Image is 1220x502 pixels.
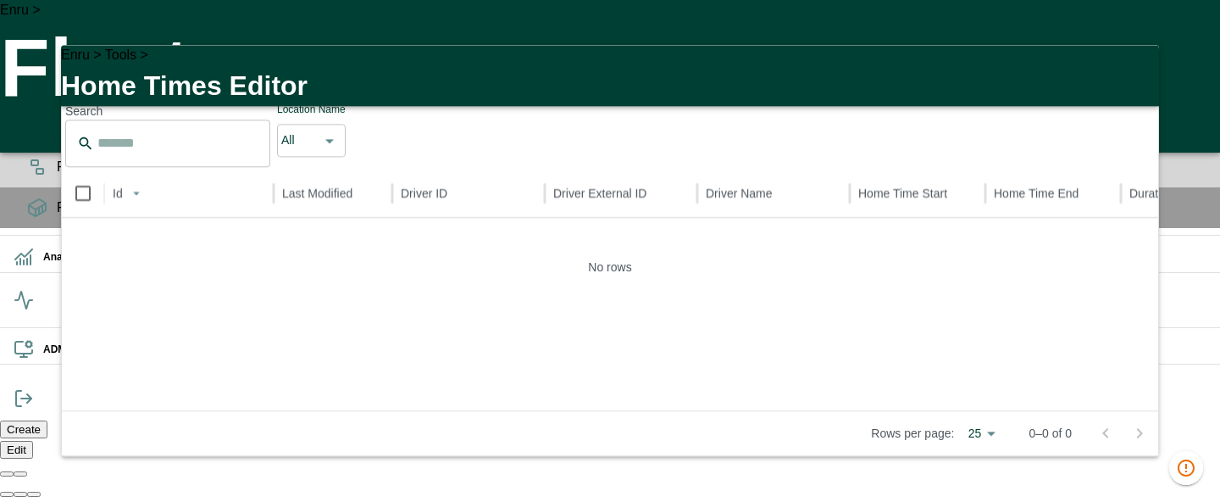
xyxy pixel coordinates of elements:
[871,426,954,443] p: Rows per page:
[949,182,973,206] button: Sort
[281,131,319,150] div: All
[449,182,473,206] button: Sort
[27,492,41,497] button: Zoom to fit
[65,103,270,120] div: Search
[1029,426,1072,443] p: 0–0 of 0
[61,65,1159,106] h1: Home Times Editor
[648,182,672,206] button: Sort
[282,187,352,201] div: Last Modified
[14,492,27,497] button: Zoom out
[7,423,41,436] label: Create
[858,187,947,201] div: Home Time Start
[1169,451,1203,485] button: 1400 data issues
[1080,182,1104,206] button: Sort
[62,218,1158,316] div: No rows
[354,182,378,206] button: Sort
[277,103,346,117] label: Location Name
[57,157,1206,177] span: Fleet
[125,182,148,206] button: Sort
[65,120,270,170] div: Search
[113,187,123,201] div: Id
[553,187,646,201] div: Driver External ID
[43,249,1206,265] h6: Analytics
[43,342,1206,358] h6: ADMIN
[401,187,447,201] div: Driver ID
[1129,187,1174,201] div: Duration
[994,187,1079,201] div: Home Time End
[7,443,26,456] label: Edit
[61,45,1159,65] div: Enru > Tools >
[961,421,1001,446] div: 25
[57,198,1206,218] span: Freight
[14,471,27,477] button: Collapse all
[41,115,71,153] button: Manual Assignment
[706,187,773,201] div: Driver Name
[774,182,798,206] button: Sort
